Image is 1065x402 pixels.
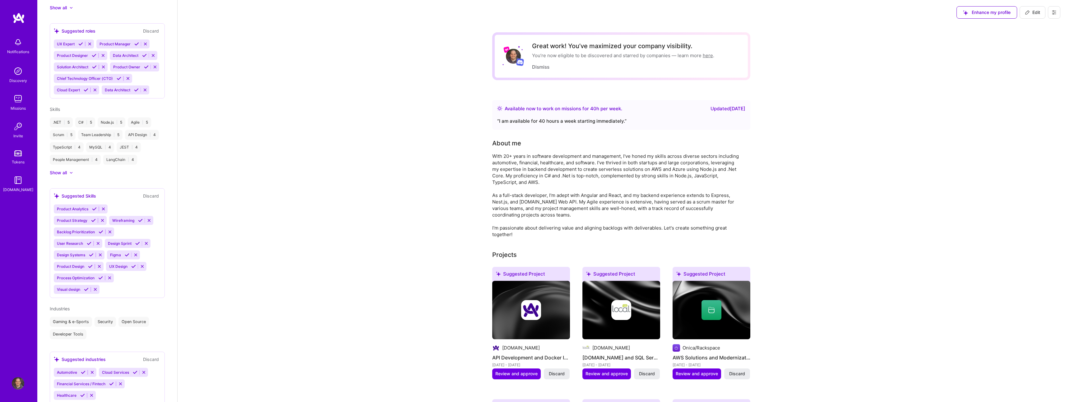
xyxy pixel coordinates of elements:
span: | [132,145,133,150]
span: Data Architect [105,88,130,92]
i: Accept [78,42,83,46]
i: Accept [84,88,88,92]
i: Accept [88,264,93,269]
img: cover [582,281,660,339]
img: Company logo [492,344,500,352]
i: Accept [92,53,96,58]
i: Reject [93,88,97,92]
div: Show all [50,170,67,176]
span: | [91,157,93,162]
span: Product Design [57,264,84,269]
div: Security [95,317,116,327]
img: Availability [497,106,502,111]
div: Agile 5 [128,117,151,127]
i: Reject [118,381,123,386]
span: Automotive [57,370,77,375]
i: Reject [108,230,112,234]
div: You’re now eligible to be discovered and starred by companies — learn more . [532,52,714,59]
span: Product Manager [100,42,131,46]
span: Product Owner [113,65,140,69]
img: tokens [14,150,22,156]
span: Discard [639,371,655,377]
span: | [74,145,76,150]
i: Reject [147,218,151,223]
div: [DOMAIN_NAME] [502,345,540,351]
div: Invite [13,133,23,139]
div: Gaming & e-Sports [50,317,92,327]
i: Reject [87,42,92,46]
i: Reject [133,253,138,257]
span: Review and approve [676,371,718,377]
i: Accept [109,381,114,386]
span: | [105,145,106,150]
span: Design Systems [57,253,85,257]
i: icon SuggestedTeams [963,10,968,15]
button: Discard [141,356,161,363]
span: Visual design [57,287,80,292]
button: Review and approve [582,368,631,379]
h4: API Development and Docker Integration [492,354,570,362]
i: icon SuggestedTeams [54,193,59,199]
img: Company logo [611,300,631,320]
div: Missions [11,105,26,112]
i: Accept [142,53,147,58]
button: Edit [1020,6,1045,19]
span: Backlog Prioritization [57,230,95,234]
span: | [64,120,65,125]
h4: [DOMAIN_NAME] and SQL Server Development [582,354,660,362]
span: Cloud Expert [57,88,80,92]
i: Reject [101,53,105,58]
i: Accept [91,218,96,223]
div: Discovery [9,77,27,84]
span: | [128,157,129,162]
i: Accept [92,65,97,69]
i: Reject [153,65,157,69]
i: Accept [87,241,91,246]
div: [DATE] - [DATE] [673,362,750,368]
div: API Design 4 [125,130,159,140]
span: Edit [1025,9,1040,16]
div: [DOMAIN_NAME] [3,186,33,193]
div: C# 5 [75,117,95,127]
div: Suggested roles [54,28,95,34]
i: icon SuggestedTeams [496,272,501,276]
span: | [67,132,68,137]
span: Data Architect [113,53,138,58]
span: User Research [57,241,83,246]
span: Review and approve [495,371,538,377]
button: Dismiss [532,64,549,70]
div: Suggested industries [54,356,106,363]
img: Company logo [521,300,541,320]
i: Accept [134,88,139,92]
div: [DOMAIN_NAME] [592,345,630,351]
span: Product Designer [57,53,88,58]
i: Accept [135,241,140,246]
span: Healthcare [57,393,76,398]
i: Reject [151,53,155,58]
div: Scrum 5 [50,130,76,140]
i: Accept [81,370,86,375]
div: [DATE] - [DATE] [582,362,660,368]
i: Reject [89,393,94,398]
button: Discard [724,368,750,379]
button: Discard [544,368,570,379]
span: | [86,120,87,125]
div: Show all [50,5,67,11]
i: Reject [93,287,98,292]
i: icon SuggestedTeams [54,28,59,34]
div: About me [492,139,521,148]
i: Accept [134,42,139,46]
span: Industries [50,306,70,311]
button: Review and approve [492,368,541,379]
i: Accept [80,393,85,398]
span: | [150,132,151,137]
i: Reject [143,42,148,46]
div: Notifications [7,48,29,55]
div: Open Source [118,317,149,327]
span: Enhance my profile [963,9,1011,16]
span: Product Strategy [57,218,87,223]
button: Discard [141,27,161,34]
i: Reject [101,207,106,211]
div: Suggested Project [492,267,570,283]
i: Accept [125,253,129,257]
